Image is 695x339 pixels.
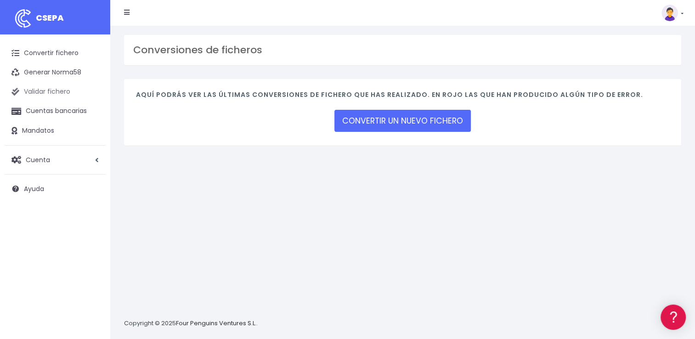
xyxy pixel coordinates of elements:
[26,155,50,164] span: Cuenta
[11,7,34,30] img: logo
[124,319,258,328] p: Copyright © 2025 .
[24,184,44,193] span: Ayuda
[9,235,175,249] a: API
[133,44,672,56] h3: Conversiones de ficheros
[9,197,175,211] a: General
[9,64,175,73] div: Información general
[9,159,175,173] a: Perfiles de empresas
[661,5,678,21] img: profile
[9,116,175,130] a: Formatos
[176,319,256,328] a: Four Penguins Ventures S.L.
[5,63,106,82] a: Generar Norma58
[126,265,177,273] a: POWERED BY ENCHANT
[9,145,175,159] a: Videotutoriales
[9,246,175,262] button: Contáctanos
[136,91,669,103] h4: Aquí podrás ver las últimas conversiones de fichero que has realizado. En rojo las que han produc...
[5,179,106,198] a: Ayuda
[5,44,106,63] a: Convertir fichero
[334,110,471,132] a: CONVERTIR UN NUEVO FICHERO
[5,150,106,169] a: Cuenta
[5,102,106,121] a: Cuentas bancarias
[9,78,175,92] a: Información general
[9,182,175,191] div: Facturación
[36,12,64,23] span: CSEPA
[5,82,106,102] a: Validar fichero
[9,102,175,110] div: Convertir ficheros
[9,130,175,145] a: Problemas habituales
[5,121,106,141] a: Mandatos
[9,220,175,229] div: Programadores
